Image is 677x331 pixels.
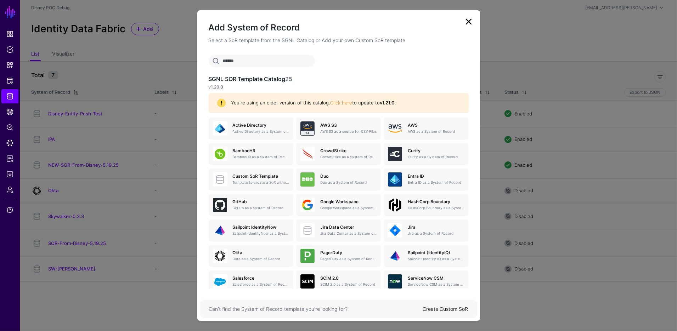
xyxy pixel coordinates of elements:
[408,282,464,287] p: ServiceNow CSM as a System of Record
[296,168,381,191] a: DuoDuo as a System of Record
[209,22,469,34] h2: Add System of Record
[408,123,464,128] h5: AWS
[213,223,227,238] img: svg+xml;base64,PHN2ZyB3aWR0aD0iNjQiIGhlaWdodD0iNjQiIHZpZXdCb3g9IjAgMCA2NCA2NCIgZmlsbD0ibm9uZSIgeG...
[408,231,464,236] p: Jira as a System of Record
[209,143,293,165] a: BambooHRBambooHR as a System of Record
[408,174,464,179] h5: Entra ID
[320,250,377,255] h5: PagerDuty
[209,36,469,44] p: Select a SoR template from the SGNL Catalog or Add your own Custom SoR template
[320,205,377,211] p: Google Workspace as a System of Record
[423,306,468,312] a: Create Custom SoR
[209,305,423,313] div: Can’t find the System of Record template you’re looking for?
[213,274,227,289] img: svg+xml;base64,PHN2ZyB3aWR0aD0iNjQiIGhlaWdodD0iNjQiIHZpZXdCb3g9IjAgMCA2NCA2NCIgZmlsbD0ibm9uZSIgeG...
[388,172,402,187] img: svg+xml;base64,PHN2ZyB3aWR0aD0iNjQiIGhlaWdodD0iNjQiIHZpZXdCb3g9IjAgMCA2NCA2NCIgZmlsbD0ibm9uZSIgeG...
[233,174,289,179] h5: Custom SoR Template
[320,174,377,179] h5: Duo
[286,75,293,82] span: 25
[384,270,468,293] a: ServiceNow CSMServiceNow CSM as a System of Record
[300,274,315,289] img: svg+xml;base64,PHN2ZyB3aWR0aD0iNjQiIGhlaWdodD0iNjQiIHZpZXdCb3g9IjAgMCA2NCA2NCIgZmlsbD0ibm9uZSIgeG...
[300,147,315,161] img: svg+xml;base64,PHN2ZyB3aWR0aD0iNjQiIGhlaWdodD0iNjQiIHZpZXdCb3g9IjAgMCA2NCA2NCIgZmlsbD0ibm9uZSIgeG...
[384,143,468,165] a: CurityCurity as a System of Record
[320,276,377,281] h5: SCIM 2.0
[233,276,289,281] h5: Salesforce
[233,282,289,287] p: Salesforce as a System of Record
[300,198,315,212] img: svg+xml;base64,PHN2ZyB3aWR0aD0iNjQiIGhlaWdodD0iNjQiIHZpZXdCb3g9IjAgMCA2NCA2NCIgZmlsbD0ibm9uZSIgeG...
[300,249,315,263] img: svg+xml;base64,PHN2ZyB3aWR0aD0iNjQiIGhlaWdodD0iNjQiIHZpZXdCb3g9IjAgMCA2NCA2NCIgZmlsbD0ibm9uZSIgeG...
[233,205,289,211] p: GitHub as a System of Record
[209,219,293,242] a: Sailpoint IdentityNowSailpoint IdentityNow as a System of Record
[388,147,402,161] img: svg+xml;base64,PHN2ZyB3aWR0aD0iNjQiIGhlaWdodD0iNjQiIHZpZXdCb3g9IjAgMCA2NCA2NCIgZmlsbD0ibm9uZSIgeG...
[209,270,293,293] a: SalesforceSalesforce as a System of Record
[300,172,315,187] img: svg+xml;base64,PHN2ZyB3aWR0aD0iNjQiIGhlaWdodD0iNjQiIHZpZXdCb3g9IjAgMCA2NCA2NCIgZmlsbD0ibm9uZSIgeG...
[320,225,377,230] h5: Jira Data Center
[384,194,468,216] a: HashiCorp BoundaryHashiCorp Boundary as a System of Record
[408,250,464,255] h5: Sailpoint (IdentityIQ)
[320,199,377,204] h5: Google Workspace
[233,129,289,134] p: Active Directory as a System of Record
[296,143,381,165] a: CrowdStrikeCrowdStrike as a System of Record
[296,117,381,140] a: AWS S3AWS S3 as a source for CSV Files
[384,117,468,140] a: AWSAWS as a System of Record
[384,245,468,267] a: Sailpoint (IdentityIQ)Sailpoint Identity IQ as a System of Record
[320,180,377,185] p: Duo as a System of Record
[209,168,293,191] a: Custom SoR TemplateTemplate to create a SoR without any entities, attributes or relationships. On...
[213,249,227,263] img: svg+xml;base64,PHN2ZyB3aWR0aD0iNjQiIGhlaWdodD0iNjQiIHZpZXdCb3g9IjAgMCA2NCA2NCIgZmlsbD0ibm9uZSIgeG...
[320,231,377,236] p: Jira Data Center as a System of Record
[300,121,315,136] img: svg+xml;base64,PHN2ZyB3aWR0aD0iNjQiIGhlaWdodD0iNjQiIHZpZXdCb3g9IjAgMCA2NCA2NCIgZmlsbD0ibm9uZSIgeG...
[209,76,469,82] h3: SGNL SOR Template Catalog
[296,194,381,216] a: Google WorkspaceGoogle Workspace as a System of Record
[320,256,377,262] p: PagerDuty as a System of Record
[209,117,293,140] a: Active DirectoryActive Directory as a System of Record
[388,121,402,136] img: svg+xml;base64,PHN2ZyB4bWxucz0iaHR0cDovL3d3dy53My5vcmcvMjAwMC9zdmciIHhtbG5zOnhsaW5rPSJodHRwOi8vd3...
[408,199,464,204] h5: HashiCorp Boundary
[233,148,289,153] h5: BambooHR
[213,198,227,212] img: svg+xml;base64,PHN2ZyB3aWR0aD0iNjQiIGhlaWdodD0iNjQiIHZpZXdCb3g9IjAgMCA2NCA2NCIgZmlsbD0ibm9uZSIgeG...
[408,205,464,211] p: HashiCorp Boundary as a System of Record
[408,180,464,185] p: Entra ID as a System of Record
[213,147,227,161] img: svg+xml;base64,PHN2ZyB3aWR0aD0iNjQiIGhlaWdodD0iNjQiIHZpZXdCb3g9IjAgMCA2NCA2NCIgZmlsbD0ibm9uZSIgeG...
[388,249,402,263] img: svg+xml;base64,PHN2ZyB3aWR0aD0iNjQiIGhlaWdodD0iNjQiIHZpZXdCb3g9IjAgMCA2NCA2NCIgZmlsbD0ibm9uZSIgeG...
[233,154,289,160] p: BambooHR as a System of Record
[320,123,377,128] h5: AWS S3
[388,198,402,212] img: svg+xml;base64,PHN2ZyB4bWxucz0iaHR0cDovL3d3dy53My5vcmcvMjAwMC9zdmciIHdpZHRoPSIxMDBweCIgaGVpZ2h0PS...
[388,274,402,289] img: svg+xml;base64,PHN2ZyB3aWR0aD0iNjQiIGhlaWdodD0iNjQiIHZpZXdCb3g9IjAgMCA2NCA2NCIgZmlsbD0ibm9uZSIgeG...
[384,168,468,191] a: Entra IDEntra ID as a System of Record
[408,256,464,262] p: Sailpoint Identity IQ as a System of Record
[209,84,224,90] strong: v1.20.0
[233,123,289,128] h5: Active Directory
[408,148,464,153] h5: Curity
[233,231,289,236] p: Sailpoint IdentityNow as a System of Record
[408,129,464,134] p: AWS as a System of Record
[233,225,289,230] h5: Sailpoint IdentityNow
[233,256,289,262] p: Okta as a System of Record
[226,99,460,107] div: You're using an older version of this catalog. to update to .
[380,100,395,105] strong: v1.21.0
[296,270,381,293] a: SCIM 2.0SCIM 2.0 as a System of Record
[331,100,352,105] a: Click here
[209,245,293,267] a: OktaOkta as a System of Record
[213,121,227,136] img: svg+xml;base64,PHN2ZyB3aWR0aD0iNjQiIGhlaWdodD0iNjQiIHZpZXdCb3g9IjAgMCA2NCA2NCIgZmlsbD0ibm9uZSIgeG...
[384,219,468,242] a: JiraJira as a System of Record
[408,225,464,230] h5: Jira
[233,180,289,185] p: Template to create a SoR without any entities, attributes or relationships. Once created, you can...
[233,199,289,204] h5: GitHub
[209,194,293,216] a: GitHubGitHub as a System of Record
[296,245,381,267] a: PagerDutyPagerDuty as a System of Record
[296,219,381,242] a: Jira Data CenterJira Data Center as a System of Record
[408,154,464,160] p: Curity as a System of Record
[388,223,402,238] img: svg+xml;base64,PHN2ZyB3aWR0aD0iNjQiIGhlaWdodD0iNjQiIHZpZXdCb3g9IjAgMCA2NCA2NCIgZmlsbD0ibm9uZSIgeG...
[320,129,377,134] p: AWS S3 as a source for CSV Files
[408,276,464,281] h5: ServiceNow CSM
[320,154,377,160] p: CrowdStrike as a System of Record
[233,250,289,255] h5: Okta
[320,148,377,153] h5: CrowdStrike
[320,282,377,287] p: SCIM 2.0 as a System of Record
